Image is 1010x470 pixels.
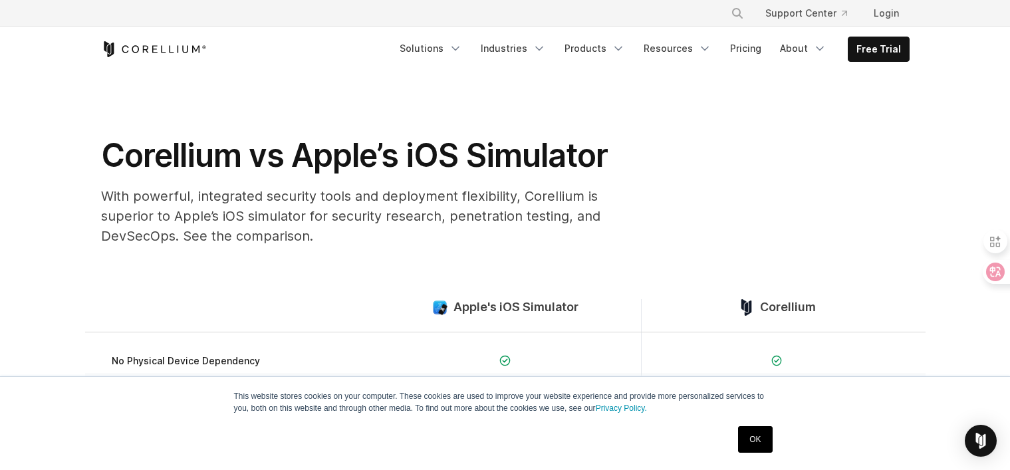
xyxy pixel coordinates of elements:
span: No Physical Device Dependency [112,355,260,367]
a: About [772,37,834,60]
img: Checkmark [499,355,511,366]
a: Solutions [392,37,470,60]
a: Support Center [755,1,858,25]
span: Apple's iOS Simulator [453,300,578,315]
h1: Corellium vs Apple’s iOS Simulator [101,136,633,176]
div: Open Intercom Messenger [965,425,997,457]
div: Navigation Menu [715,1,910,25]
a: OK [738,426,772,453]
a: Products [557,37,633,60]
a: Free Trial [848,37,909,61]
div: Navigation Menu [392,37,910,62]
p: With powerful, integrated security tools and deployment flexibility, Corellium is superior to App... [101,186,633,246]
a: Industries [473,37,554,60]
img: compare_ios-simulator--large [432,299,448,316]
a: Privacy Policy. [596,404,647,413]
span: Corellium [760,300,816,315]
a: Corellium Home [101,41,207,57]
img: Checkmark [771,355,783,366]
a: Resources [636,37,719,60]
a: Pricing [722,37,769,60]
a: Login [863,1,910,25]
p: This website stores cookies on your computer. These cookies are used to improve your website expe... [234,390,777,414]
button: Search [725,1,749,25]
